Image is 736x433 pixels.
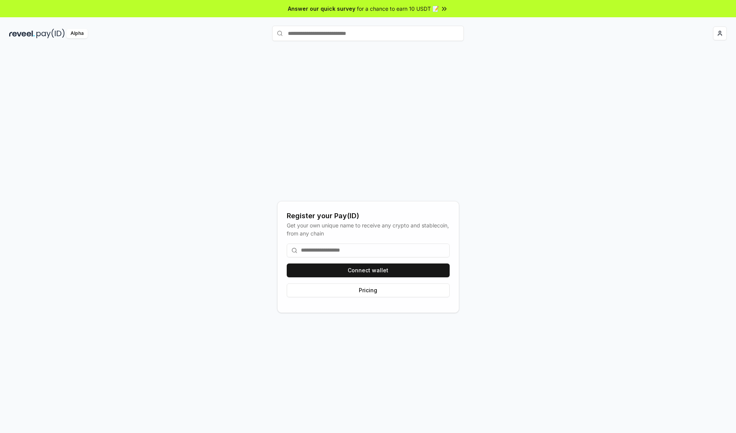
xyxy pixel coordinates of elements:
div: Register your Pay(ID) [287,211,450,221]
span: for a chance to earn 10 USDT 📝 [357,5,439,13]
img: reveel_dark [9,29,35,38]
div: Alpha [66,29,88,38]
button: Connect wallet [287,263,450,277]
span: Answer our quick survey [288,5,355,13]
img: pay_id [36,29,65,38]
button: Pricing [287,283,450,297]
div: Get your own unique name to receive any crypto and stablecoin, from any chain [287,221,450,237]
